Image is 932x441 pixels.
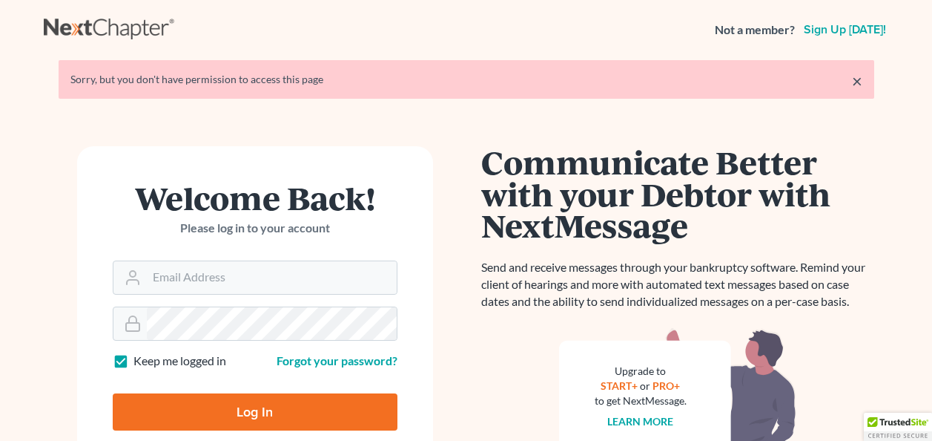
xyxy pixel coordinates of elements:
a: Learn more [607,415,673,428]
a: × [852,72,862,90]
a: Sign up [DATE]! [801,24,889,36]
h1: Welcome Back! [113,182,397,214]
a: PRO+ [652,379,680,392]
p: Send and receive messages through your bankruptcy software. Remind your client of hearings and mo... [481,259,874,310]
strong: Not a member? [715,22,795,39]
a: Forgot your password? [277,353,397,367]
input: Log In [113,393,397,431]
h1: Communicate Better with your Debtor with NextMessage [481,146,874,241]
input: Email Address [147,261,397,294]
a: START+ [601,379,638,392]
div: Upgrade to [595,364,687,379]
span: or [640,379,650,392]
div: Sorry, but you don't have permission to access this page [70,72,862,87]
div: TrustedSite Certified [864,413,932,441]
p: Please log in to your account [113,220,397,237]
label: Keep me logged in [133,353,226,370]
div: to get NextMessage. [595,393,687,408]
